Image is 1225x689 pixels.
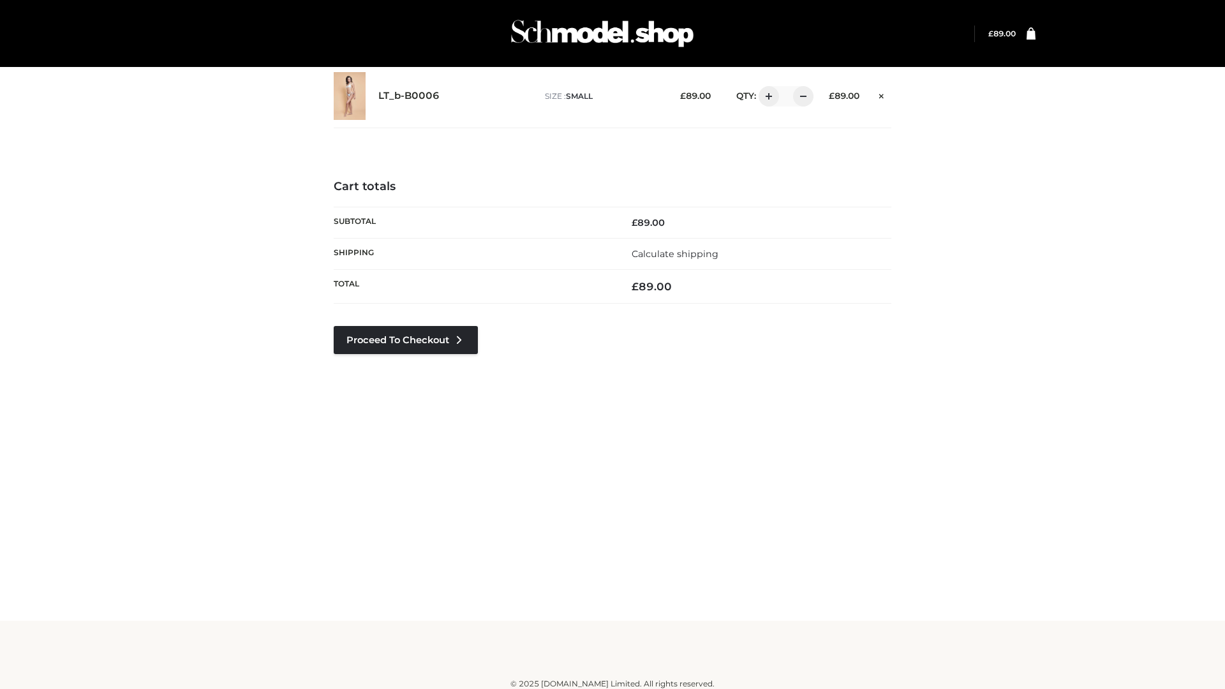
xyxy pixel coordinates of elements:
span: SMALL [566,91,593,101]
span: £ [680,91,686,101]
a: £89.00 [988,29,1016,38]
a: Remove this item [872,86,891,103]
th: Shipping [334,238,612,269]
div: QTY: [724,86,809,107]
bdi: 89.00 [829,91,859,101]
bdi: 89.00 [988,29,1016,38]
span: £ [632,280,639,293]
bdi: 89.00 [632,217,665,228]
bdi: 89.00 [680,91,711,101]
a: Calculate shipping [632,248,718,260]
h4: Cart totals [334,180,891,194]
th: Subtotal [334,207,612,238]
img: Schmodel Admin 964 [507,8,698,59]
a: Proceed to Checkout [334,326,478,354]
th: Total [334,270,612,304]
bdi: 89.00 [632,280,672,293]
p: size : [545,91,660,102]
span: £ [829,91,835,101]
span: £ [632,217,637,228]
span: £ [988,29,993,38]
a: LT_b-B0006 [378,90,440,102]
